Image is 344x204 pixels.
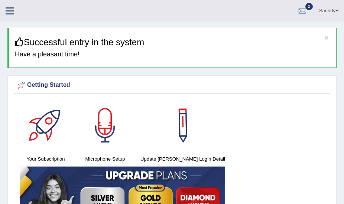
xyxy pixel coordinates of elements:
[79,155,131,163] h4: Microphone Setup
[305,3,313,10] span: 2
[16,80,328,91] div: Getting Started
[15,37,331,47] h3: Successful entry in the system
[324,34,329,42] button: ×
[20,155,72,163] h4: Your Subscription
[139,155,227,163] h4: Update [PERSON_NAME] Login Detail
[15,51,331,58] h4: Have a pleasant time!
